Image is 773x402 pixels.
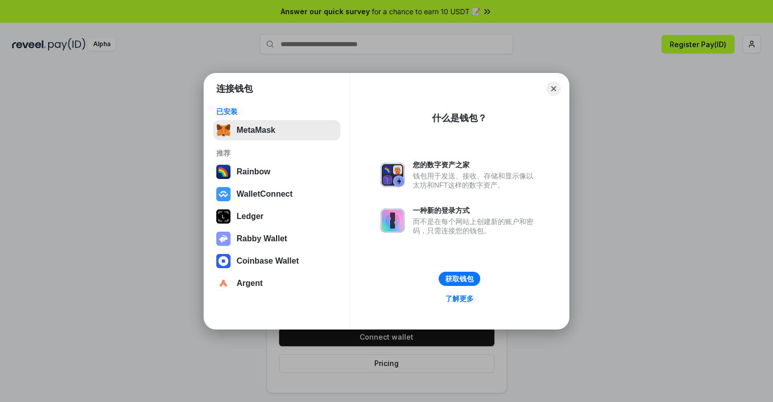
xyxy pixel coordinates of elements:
button: MetaMask [213,120,340,140]
div: Rabby Wallet [237,234,287,243]
button: Argent [213,273,340,294]
button: Rainbow [213,162,340,182]
div: Ledger [237,212,263,221]
img: svg+xml,%3Csvg%20width%3D%2228%22%20height%3D%2228%22%20viewBox%3D%220%200%2028%2028%22%20fill%3D... [216,276,230,290]
div: 一种新的登录方式 [413,206,538,215]
img: svg+xml,%3Csvg%20width%3D%2228%22%20height%3D%2228%22%20viewBox%3D%220%200%2028%2028%22%20fill%3D... [216,254,230,268]
div: 您的数字资产之家 [413,160,538,169]
div: 了解更多 [445,294,474,303]
div: Argent [237,279,263,288]
button: Rabby Wallet [213,229,340,249]
div: 钱包用于发送、接收、存储和显示像以太坊和NFT这样的数字资产。 [413,171,538,190]
button: 获取钱包 [439,272,480,286]
img: svg+xml,%3Csvg%20xmlns%3D%22http%3A%2F%2Fwww.w3.org%2F2000%2Fsvg%22%20width%3D%2228%22%20height%3... [216,209,230,224]
img: svg+xml,%3Csvg%20width%3D%22120%22%20height%3D%22120%22%20viewBox%3D%220%200%20120%20120%22%20fil... [216,165,230,179]
div: 获取钱包 [445,274,474,283]
button: Coinbase Wallet [213,251,340,271]
div: 什么是钱包？ [432,112,487,124]
div: MetaMask [237,126,275,135]
div: 而不是在每个网站上创建新的账户和密码，只需连接您的钱包。 [413,217,538,235]
button: Close [547,82,561,96]
button: WalletConnect [213,184,340,204]
div: 推荐 [216,149,337,158]
img: svg+xml,%3Csvg%20xmlns%3D%22http%3A%2F%2Fwww.w3.org%2F2000%2Fsvg%22%20fill%3D%22none%22%20viewBox... [380,163,405,187]
div: 已安装 [216,107,337,116]
div: WalletConnect [237,190,293,199]
img: svg+xml,%3Csvg%20width%3D%2228%22%20height%3D%2228%22%20viewBox%3D%220%200%2028%2028%22%20fill%3D... [216,187,230,201]
div: Rainbow [237,167,270,176]
img: svg+xml,%3Csvg%20xmlns%3D%22http%3A%2F%2Fwww.w3.org%2F2000%2Fsvg%22%20fill%3D%22none%22%20viewBox... [380,208,405,233]
img: svg+xml,%3Csvg%20fill%3D%22none%22%20height%3D%2233%22%20viewBox%3D%220%200%2035%2033%22%20width%... [216,123,230,137]
div: Coinbase Wallet [237,257,299,266]
button: Ledger [213,206,340,227]
a: 了解更多 [439,292,480,305]
img: svg+xml,%3Csvg%20xmlns%3D%22http%3A%2F%2Fwww.w3.org%2F2000%2Fsvg%22%20fill%3D%22none%22%20viewBox... [216,232,230,246]
h1: 连接钱包 [216,83,253,95]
